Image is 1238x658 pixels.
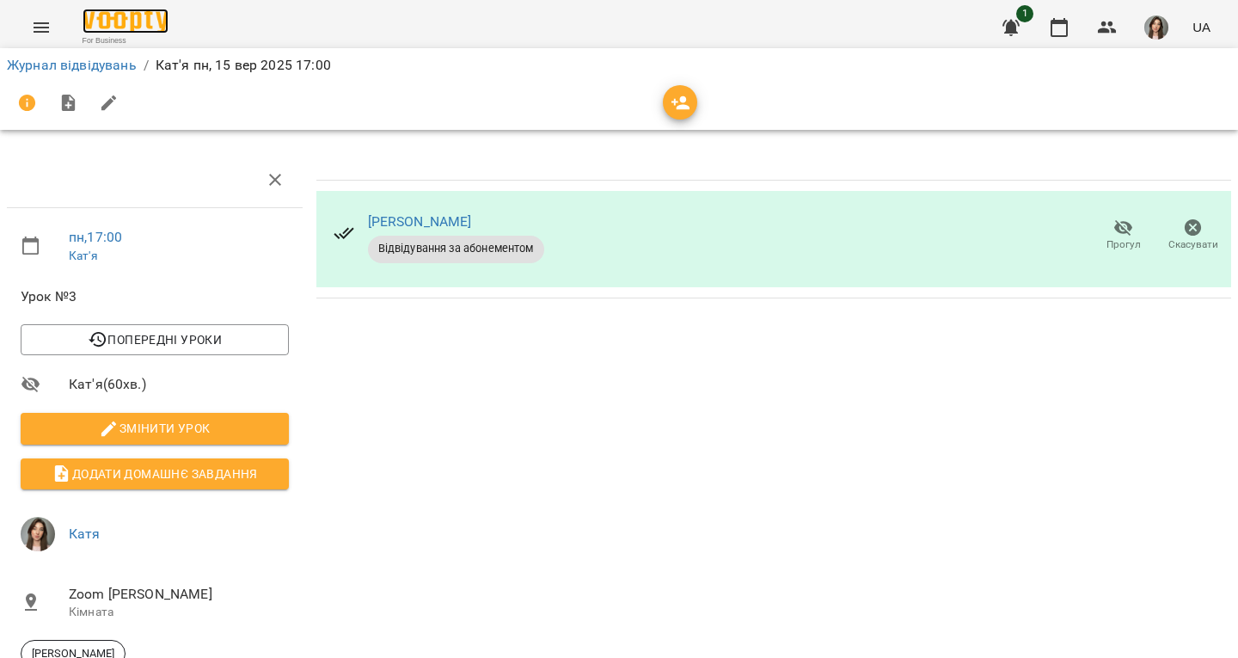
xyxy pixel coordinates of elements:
p: Кімната [69,604,289,621]
a: Кат'я [69,249,98,262]
span: Попередні уроки [34,329,275,350]
span: Прогул [1106,237,1141,252]
span: Додати домашнє завдання [34,464,275,484]
img: b4b2e5f79f680e558d085f26e0f4a95b.jpg [1144,15,1168,40]
button: Змінити урок [21,413,289,444]
span: Відвідування за абонементом [368,241,544,256]
img: b4b2e5f79f680e558d085f26e0f4a95b.jpg [21,517,55,551]
button: Прогул [1088,212,1158,260]
button: Скасувати [1158,212,1228,260]
span: Змінити урок [34,418,275,439]
span: Скасувати [1168,237,1218,252]
span: 1 [1016,5,1033,22]
p: Кат'я пн, 15 вер 2025 17:00 [156,55,331,76]
span: Zoom [PERSON_NAME] [69,584,289,605]
button: UA [1186,11,1217,43]
a: Журнал відвідувань [7,57,137,73]
img: Voopty Logo [83,9,169,34]
span: UA [1192,18,1210,36]
nav: breadcrumb [7,55,1231,76]
a: [PERSON_NAME] [368,213,472,230]
span: Кат'я ( 60 хв. ) [69,374,289,395]
span: For Business [83,35,169,46]
span: Урок №3 [21,286,289,307]
button: Попередні уроки [21,324,289,355]
li: / [144,55,149,76]
a: Катя [69,526,101,542]
a: пн , 17:00 [69,229,122,245]
button: Menu [21,7,62,48]
button: Додати домашнє завдання [21,458,289,489]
